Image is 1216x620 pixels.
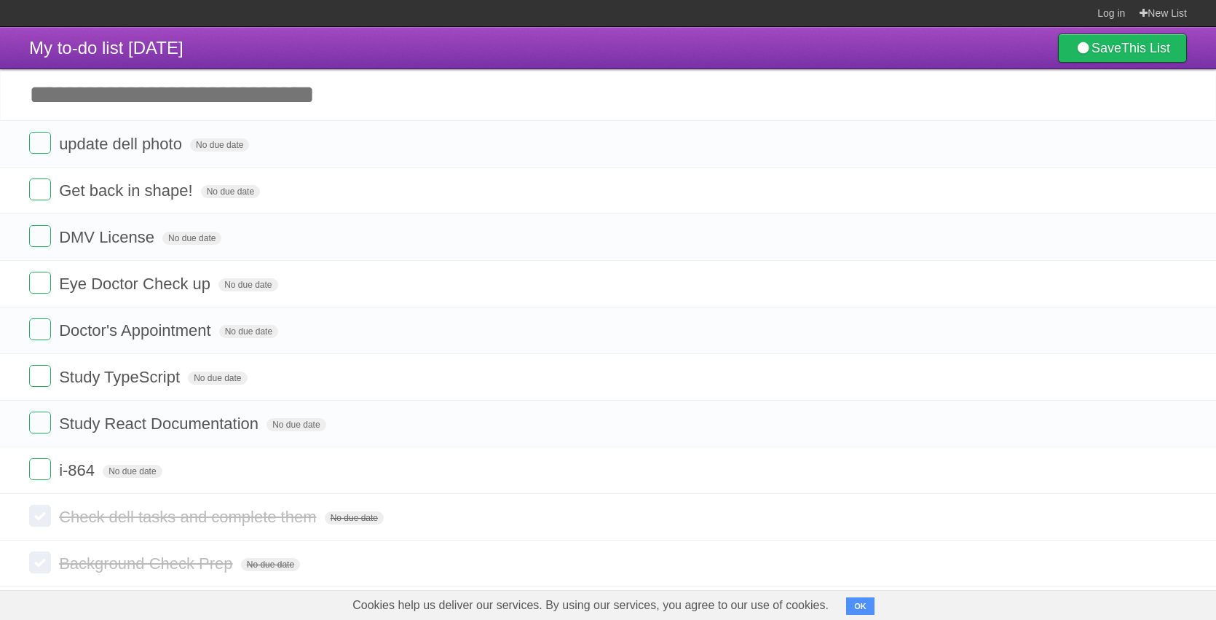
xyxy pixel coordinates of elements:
span: No due date [219,325,278,338]
span: Cookies help us deliver our services. By using our services, you agree to our use of cookies. [338,591,843,620]
span: Study React Documentation [59,415,262,433]
label: Done [29,458,51,480]
span: No due date [162,232,221,245]
label: Done [29,365,51,387]
span: DMV License [59,228,158,246]
span: Doctor's Appointment [59,321,214,340]
label: Done [29,132,51,154]
span: i-864 [59,461,98,479]
a: SaveThis List [1058,34,1187,63]
label: Done [29,225,51,247]
label: Done [29,505,51,527]
span: update dell photo [59,135,186,153]
span: Study TypeScript [59,368,183,386]
span: My to-do list [DATE] [29,38,183,58]
span: No due date [241,558,300,571]
span: No due date [325,511,384,525]
span: No due date [103,465,162,478]
label: Done [29,412,51,433]
span: No due date [218,278,277,291]
span: Background Check Prep [59,554,236,573]
span: Eye Doctor Check up [59,275,214,293]
span: Check dell tasks and complete them [59,508,320,526]
span: No due date [190,138,249,152]
span: No due date [188,372,247,385]
label: Done [29,318,51,340]
label: Done [29,272,51,294]
b: This List [1121,41,1170,55]
button: OK [846,597,875,615]
label: Done [29,552,51,573]
span: No due date [201,185,260,198]
span: Get back in shape! [59,181,196,200]
span: No due date [267,418,325,431]
label: Done [29,178,51,200]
